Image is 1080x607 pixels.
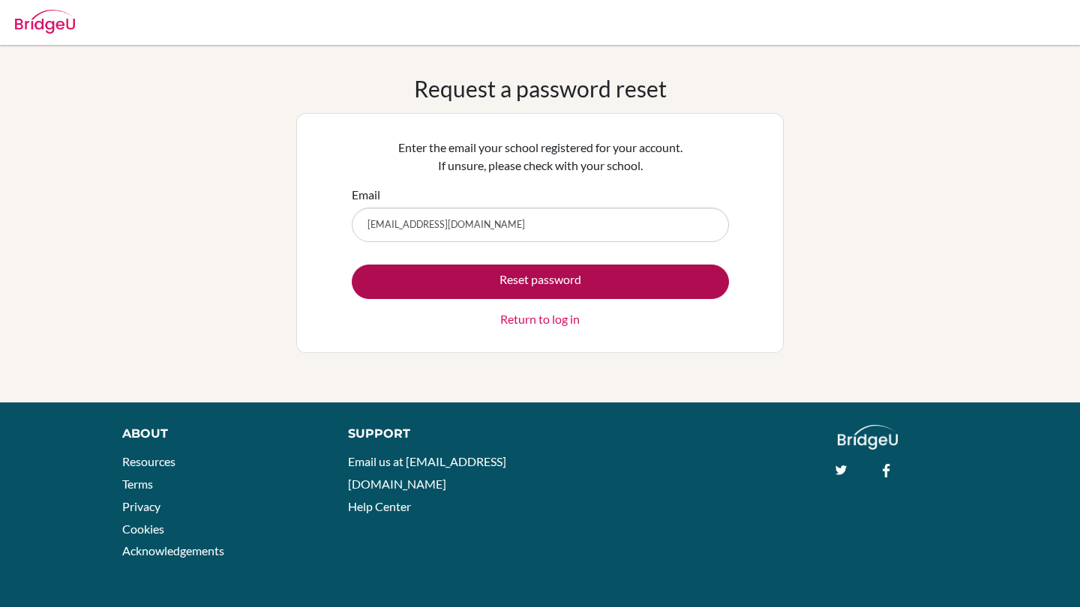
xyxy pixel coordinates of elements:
[15,10,75,34] img: Bridge-U
[122,543,224,558] a: Acknowledgements
[122,499,160,513] a: Privacy
[122,522,164,536] a: Cookies
[838,425,898,450] img: logo_white@2x-f4f0deed5e89b7ecb1c2cc34c3e3d731f90f0f143d5ea2071677605dd97b5244.png
[500,310,580,328] a: Return to log in
[348,425,525,443] div: Support
[352,265,729,299] button: Reset password
[348,454,506,491] a: Email us at [EMAIL_ADDRESS][DOMAIN_NAME]
[414,75,667,102] h1: Request a password reset
[348,499,411,513] a: Help Center
[122,477,153,491] a: Terms
[352,186,380,204] label: Email
[122,454,175,468] a: Resources
[352,139,729,175] p: Enter the email your school registered for your account. If unsure, please check with your school.
[122,425,314,443] div: About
